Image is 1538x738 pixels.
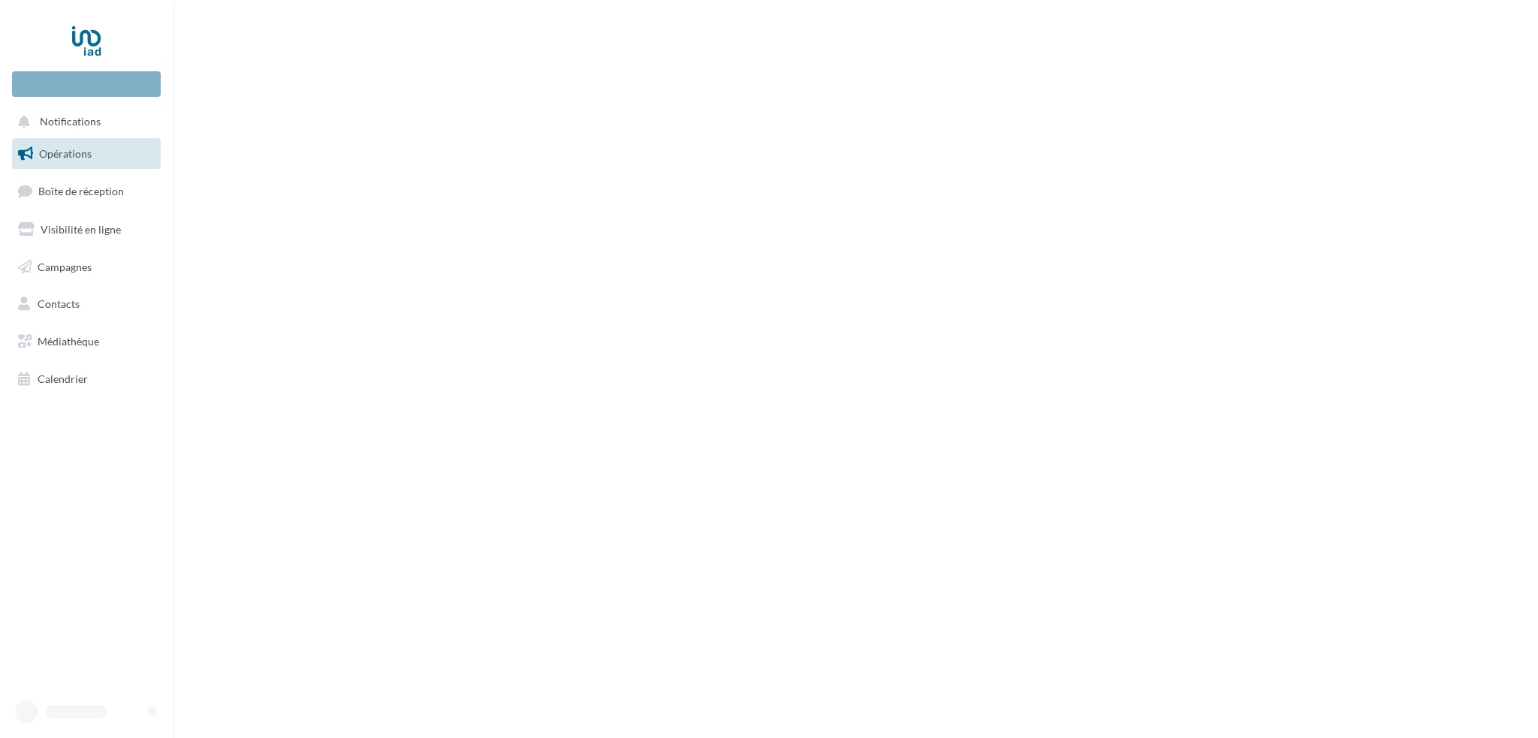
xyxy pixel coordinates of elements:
[9,175,164,207] a: Boîte de réception
[9,326,164,357] a: Médiathèque
[9,138,164,170] a: Opérations
[12,71,161,97] div: Nouvelle campagne
[38,260,92,273] span: Campagnes
[9,363,164,395] a: Calendrier
[41,223,121,236] span: Visibilité en ligne
[38,297,80,310] span: Contacts
[9,214,164,245] a: Visibilité en ligne
[9,252,164,283] a: Campagnes
[9,288,164,320] a: Contacts
[38,335,99,348] span: Médiathèque
[38,185,124,197] span: Boîte de réception
[39,147,92,160] span: Opérations
[40,116,101,128] span: Notifications
[38,372,88,385] span: Calendrier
